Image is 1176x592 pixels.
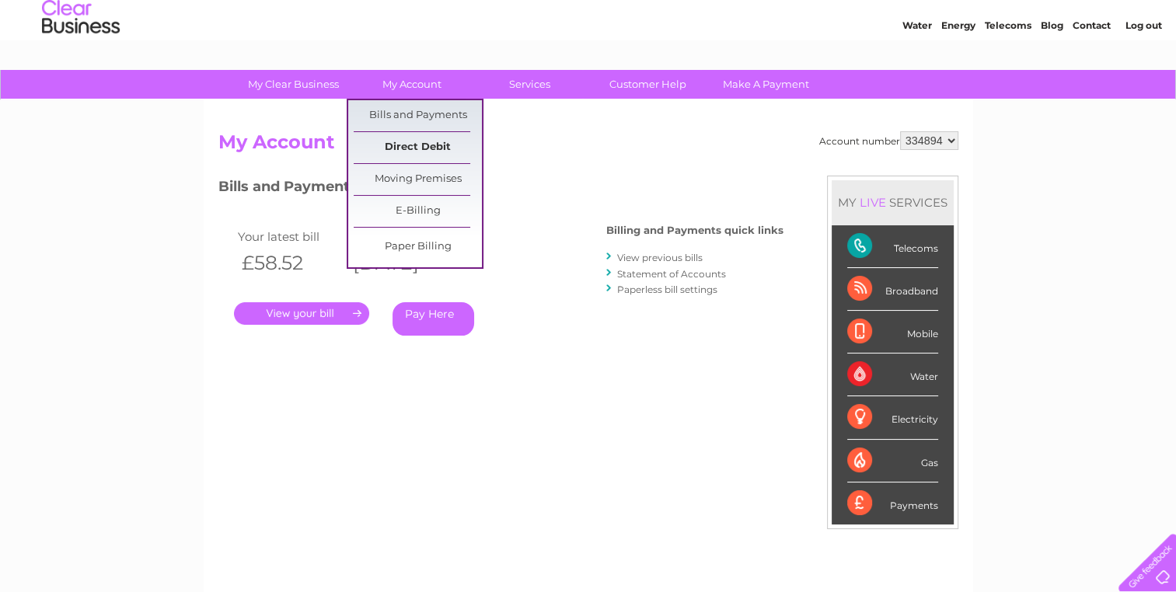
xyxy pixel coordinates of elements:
[883,8,990,27] a: 0333 014 3131
[1041,66,1063,78] a: Blog
[354,164,482,195] a: Moving Premises
[234,247,346,279] th: £58.52
[354,132,482,163] a: Direct Debit
[345,226,457,247] td: Invoice date
[234,302,369,325] a: .
[847,396,938,439] div: Electricity
[218,176,783,203] h3: Bills and Payments
[354,100,482,131] a: Bills and Payments
[617,268,726,280] a: Statement of Accounts
[584,70,712,99] a: Customer Help
[1125,66,1161,78] a: Log out
[466,70,594,99] a: Services
[1073,66,1111,78] a: Contact
[41,40,120,88] img: logo.png
[345,247,457,279] th: [DATE]
[847,440,938,482] div: Gas
[229,70,358,99] a: My Clear Business
[902,66,932,78] a: Water
[832,180,954,225] div: MY SERVICES
[857,195,889,210] div: LIVE
[819,131,958,150] div: Account number
[393,302,474,336] a: Pay Here
[941,66,975,78] a: Energy
[617,284,717,295] a: Paperless bill settings
[702,70,830,99] a: Make A Payment
[847,482,938,524] div: Payments
[354,196,482,227] a: E-Billing
[354,232,482,263] a: Paper Billing
[985,66,1031,78] a: Telecoms
[847,268,938,311] div: Broadband
[847,311,938,353] div: Mobile
[606,225,783,236] h4: Billing and Payments quick links
[617,252,703,263] a: View previous bills
[347,70,476,99] a: My Account
[222,9,956,75] div: Clear Business is a trading name of Verastar Limited (registered in [GEOGRAPHIC_DATA] No. 3667643...
[847,353,938,396] div: Water
[234,226,346,247] td: Your latest bill
[218,131,958,161] h2: My Account
[847,225,938,268] div: Telecoms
